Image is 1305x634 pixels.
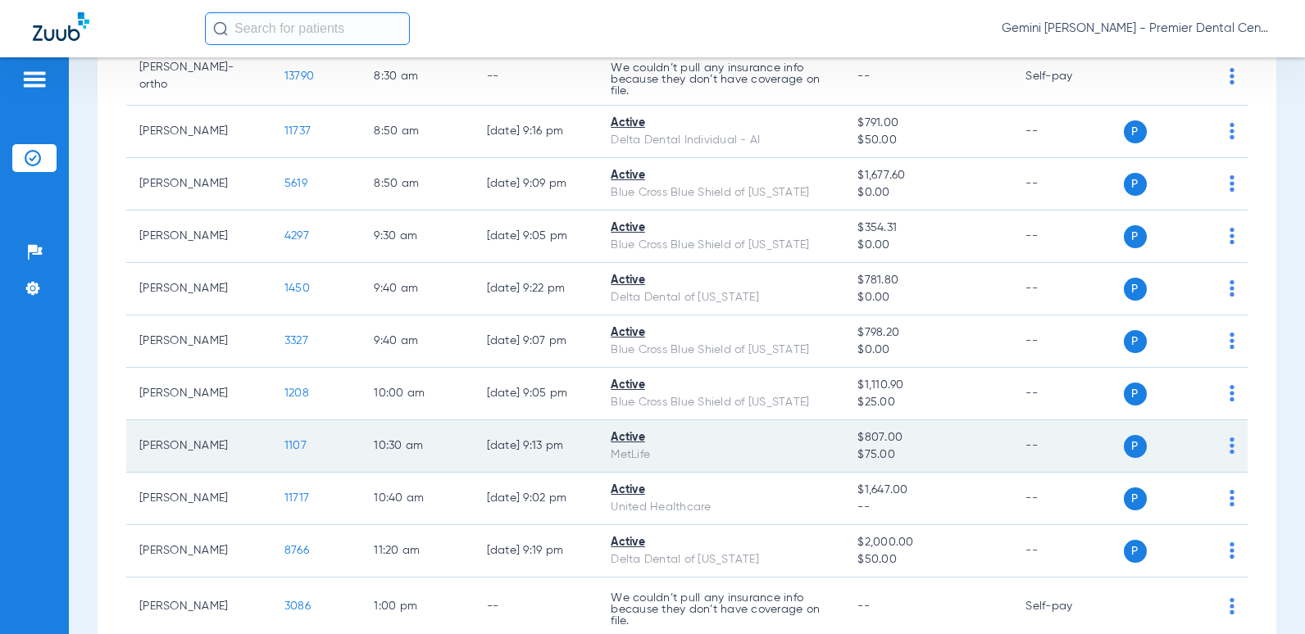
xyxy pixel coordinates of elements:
span: P [1124,540,1147,563]
div: MetLife [611,446,831,464]
span: 11717 [284,492,309,504]
img: group-dot-blue.svg [1230,333,1235,349]
td: -- [1012,263,1123,315]
td: [PERSON_NAME] [126,473,271,525]
td: [PERSON_NAME] [126,525,271,577]
span: 3327 [284,335,308,346]
td: 8:30 AM [361,48,473,106]
td: [DATE] 9:09 PM [474,158,598,211]
span: 13790 [284,70,314,82]
span: P [1124,173,1147,196]
div: Active [611,377,831,394]
td: 8:50 AM [361,106,473,158]
img: group-dot-blue.svg [1230,123,1235,139]
img: hamburger-icon [21,70,48,89]
img: group-dot-blue.svg [1230,175,1235,192]
td: [DATE] 9:22 PM [474,263,598,315]
img: Search Icon [213,21,228,36]
td: -- [1012,368,1123,420]
div: Delta Dental Individual - AI [611,132,831,149]
div: Delta Dental of [US_STATE] [611,551,831,568]
span: $781.80 [857,272,999,289]
img: group-dot-blue.svg [1230,68,1235,84]
td: [PERSON_NAME] [126,315,271,368]
span: Gemini [PERSON_NAME] - Premier Dental Center [1002,20,1272,37]
td: -- [1012,525,1123,577]
td: 10:40 AM [361,473,473,525]
td: [DATE] 9:19 PM [474,525,598,577]
td: [PERSON_NAME]-ortho [126,48,271,106]
div: Active [611,220,831,237]
div: Blue Cross Blue Shield of [US_STATE] [611,184,831,202]
span: $807.00 [857,429,999,446]
span: $0.00 [857,289,999,306]
span: $354.31 [857,220,999,237]
span: $791.00 [857,115,999,132]
span: P [1124,120,1147,143]
p: We couldn’t pull any insurance info because they don’t have coverage on file. [611,592,831,627]
span: $75.00 [857,446,999,464]
div: Active [611,324,831,342]
td: 9:40 AM [361,263,473,315]
span: $1,647.00 [857,482,999,499]
div: Active [611,115,831,132]
div: Blue Cross Blue Shield of [US_STATE] [611,342,831,359]
img: group-dot-blue.svg [1230,228,1235,244]
td: [DATE] 9:07 PM [474,315,598,368]
div: Blue Cross Blue Shield of [US_STATE] [611,237,831,254]
span: $50.00 [857,132,999,149]
img: group-dot-blue.svg [1230,437,1235,454]
img: group-dot-blue.svg [1230,490,1235,506]
div: Active [611,534,831,551]
div: Delta Dental of [US_STATE] [611,289,831,306]
td: [DATE] 9:16 PM [474,106,598,158]
span: $798.20 [857,324,999,342]
img: group-dot-blue.svg [1230,598,1235,614]
span: $1,110.90 [857,377,999,394]
img: group-dot-blue.svg [1230,542,1235,559]
td: 10:00 AM [361,368,473,420]
span: 11737 [284,125,311,137]
span: P [1124,383,1147,405]
td: [DATE] 9:02 PM [474,473,598,525]
span: P [1124,487,1147,510]
span: 5619 [284,178,307,189]
span: 1208 [284,387,309,399]
span: $50.00 [857,551,999,568]
td: -- [1012,473,1123,525]
span: P [1124,330,1147,353]
td: [DATE] 9:05 PM [474,211,598,263]
td: [DATE] 9:13 PM [474,420,598,473]
td: 8:50 AM [361,158,473,211]
span: 8766 [284,545,309,556]
span: -- [857,600,870,612]
td: [DATE] 9:05 PM [474,368,598,420]
td: [PERSON_NAME] [126,106,271,158]
td: -- [474,48,598,106]
div: United Healthcare [611,499,831,516]
span: 3086 [284,600,311,612]
td: -- [1012,211,1123,263]
td: -- [1012,315,1123,368]
td: [PERSON_NAME] [126,420,271,473]
span: $2,000.00 [857,534,999,551]
span: -- [857,70,870,82]
input: Search for patients [205,12,410,45]
td: 9:30 AM [361,211,473,263]
span: $0.00 [857,184,999,202]
td: 11:20 AM [361,525,473,577]
span: 1450 [284,283,310,294]
td: -- [1012,158,1123,211]
td: -- [1012,106,1123,158]
span: $0.00 [857,342,999,359]
td: [PERSON_NAME] [126,263,271,315]
span: $0.00 [857,237,999,254]
div: Active [611,167,831,184]
td: Self-pay [1012,48,1123,106]
div: Active [611,482,831,499]
td: -- [1012,420,1123,473]
td: [PERSON_NAME] [126,368,271,420]
p: We couldn’t pull any insurance info because they don’t have coverage on file. [611,62,831,97]
span: $1,677.60 [857,167,999,184]
div: Active [611,272,831,289]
